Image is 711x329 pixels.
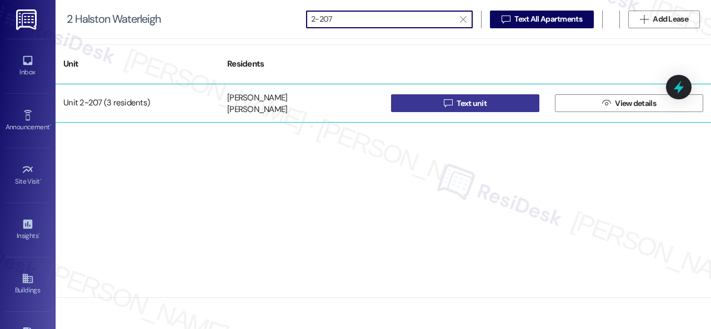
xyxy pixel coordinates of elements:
[640,15,648,24] i: 
[49,122,51,129] span: •
[628,11,700,28] button: Add Lease
[67,13,161,25] div: 2 Halston Waterleigh
[56,50,219,78] div: Unit
[615,98,656,109] span: View details
[40,176,42,184] span: •
[6,215,50,245] a: Insights •
[6,269,50,299] a: Buildings
[460,15,466,24] i: 
[555,94,703,112] button: View details
[38,230,40,238] span: •
[311,12,454,27] input: Search by resident name or unit number
[444,99,452,108] i: 
[227,104,287,116] div: [PERSON_NAME]
[457,98,487,109] span: Text unit
[653,13,688,25] span: Add Lease
[502,15,510,24] i: 
[6,51,50,81] a: Inbox
[454,11,472,28] button: Clear text
[6,160,50,190] a: Site Visit •
[490,11,594,28] button: Text All Apartments
[56,92,219,114] div: Unit 2~207 (3 residents)
[227,92,287,104] div: [PERSON_NAME]
[602,99,610,108] i: 
[219,50,383,78] div: Residents
[16,9,39,30] img: ResiDesk Logo
[514,13,582,25] span: Text All Apartments
[391,94,539,112] button: Text unit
